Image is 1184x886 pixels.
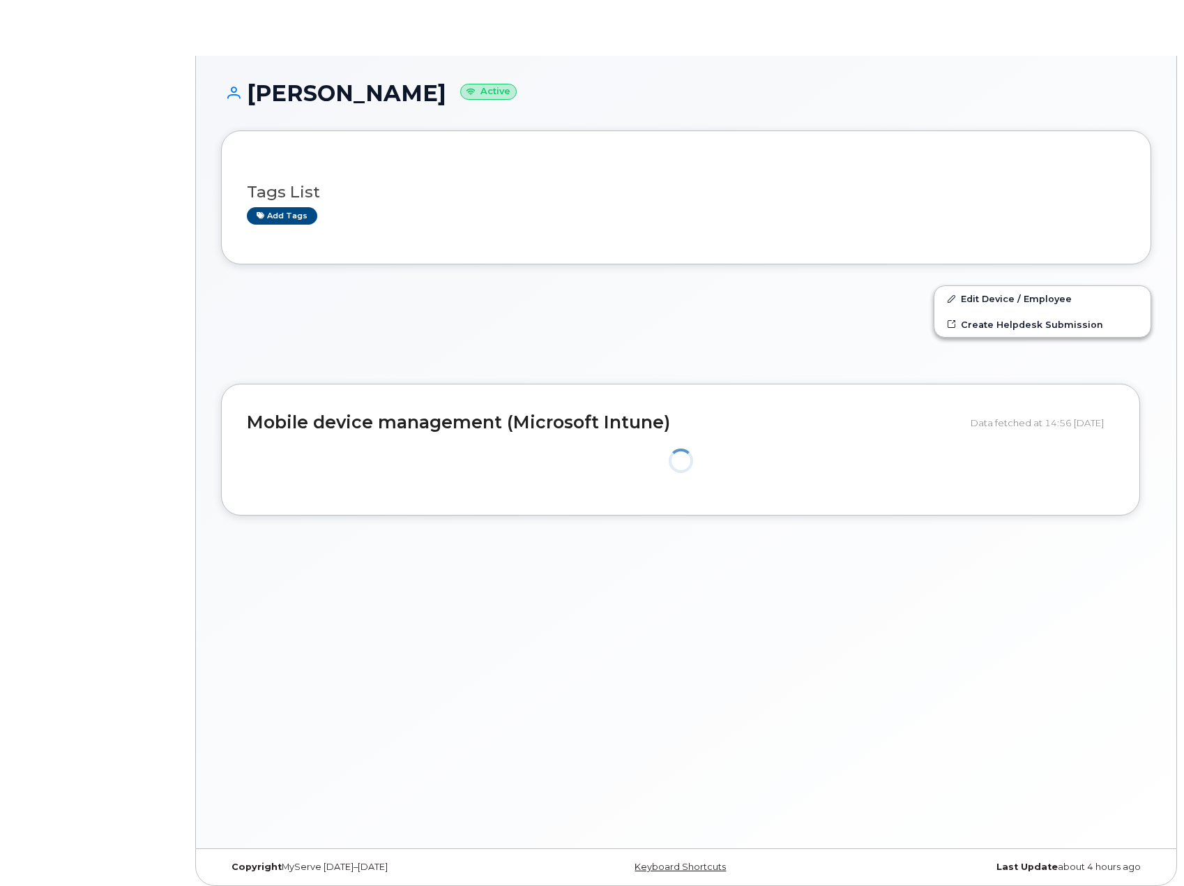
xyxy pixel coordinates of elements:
[841,862,1151,873] div: about 4 hours ago
[247,207,317,225] a: Add tags
[635,862,726,872] a: Keyboard Shortcuts
[232,862,282,872] strong: Copyright
[934,312,1151,337] a: Create Helpdesk Submission
[934,286,1151,311] a: Edit Device / Employee
[221,862,531,873] div: MyServe [DATE]–[DATE]
[221,81,1151,105] h1: [PERSON_NAME]
[247,183,1125,201] h3: Tags List
[971,410,1114,436] div: Data fetched at 14:56 [DATE]
[996,862,1058,872] strong: Last Update
[247,413,960,433] h2: Mobile device management (Microsoft Intune)
[460,84,517,100] small: Active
